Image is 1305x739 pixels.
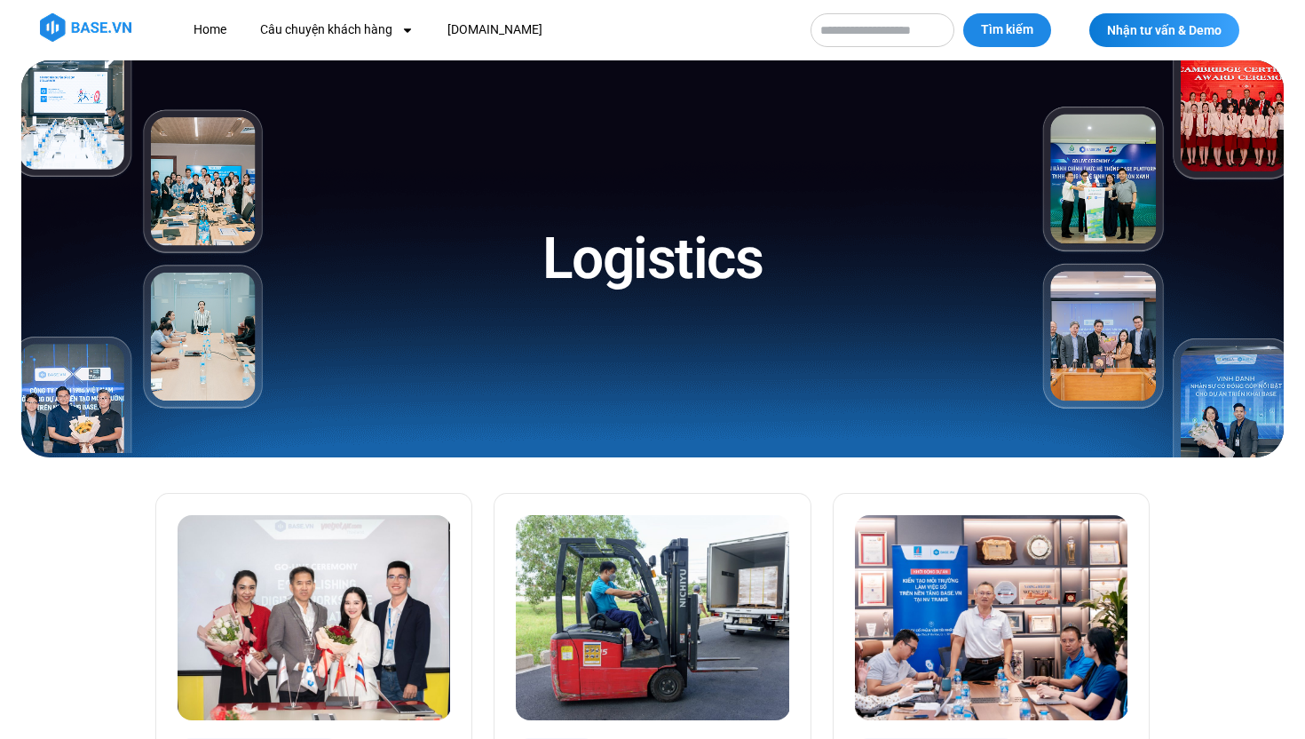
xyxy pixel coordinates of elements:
a: [DOMAIN_NAME] [434,13,556,46]
span: Nhận tư vấn & Demo [1107,24,1222,36]
a: Home [180,13,240,46]
h1: Logistics [542,222,763,296]
nav: Menu [180,13,793,46]
a: Câu chuyện khách hàng [247,13,427,46]
button: Tìm kiếm [963,13,1051,47]
span: Tìm kiếm [981,21,1033,39]
a: Nhận tư vấn & Demo [1089,13,1239,47]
